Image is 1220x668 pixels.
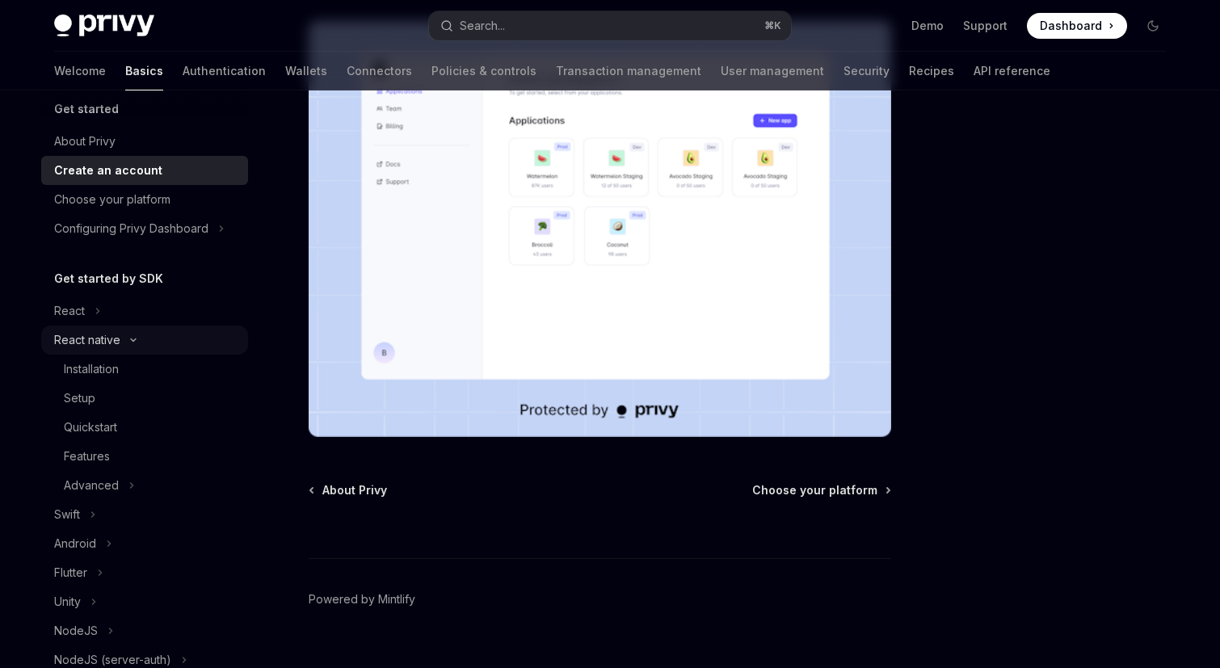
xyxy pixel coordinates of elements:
div: Search... [460,16,505,36]
div: Setup [64,389,95,408]
a: Recipes [909,52,954,90]
a: Choose your platform [752,482,890,498]
button: Open search [429,11,791,40]
a: Powered by Mintlify [309,591,415,607]
div: Swift [54,505,80,524]
div: Flutter [54,563,87,582]
div: About Privy [54,132,116,151]
a: Demo [911,18,944,34]
div: Choose your platform [54,190,170,209]
a: Authentication [183,52,266,90]
button: Toggle Configuring Privy Dashboard section [41,214,248,243]
a: Choose your platform [41,185,248,214]
div: Advanced [64,476,119,495]
button: Toggle Flutter section [41,558,248,587]
a: Transaction management [556,52,701,90]
div: Configuring Privy Dashboard [54,219,208,238]
a: Support [963,18,1008,34]
button: Toggle dark mode [1140,13,1166,39]
a: Installation [41,355,248,384]
a: Dashboard [1027,13,1127,39]
div: Android [54,534,96,553]
div: React native [54,330,120,350]
span: Dashboard [1040,18,1102,34]
a: Create an account [41,156,248,185]
a: Connectors [347,52,412,90]
div: Features [64,447,110,466]
a: Welcome [54,52,106,90]
span: Choose your platform [752,482,877,498]
a: Security [843,52,890,90]
button: Toggle Unity section [41,587,248,616]
a: About Privy [41,127,248,156]
button: Toggle NodeJS section [41,616,248,645]
div: Unity [54,592,81,611]
img: dark logo [54,15,154,37]
a: Setup [41,384,248,413]
button: Toggle Swift section [41,500,248,529]
div: Installation [64,359,119,379]
button: Toggle Android section [41,529,248,558]
a: Features [41,442,248,471]
button: Toggle React native section [41,326,248,355]
a: About Privy [310,482,387,498]
img: images/Dash.png [309,21,891,437]
button: Toggle Advanced section [41,471,248,500]
button: Toggle React section [41,296,248,326]
a: Wallets [285,52,327,90]
a: Policies & controls [431,52,536,90]
a: Quickstart [41,413,248,442]
span: About Privy [322,482,387,498]
div: Create an account [54,161,162,180]
span: ⌘ K [764,19,781,32]
h5: Get started by SDK [54,269,163,288]
div: Quickstart [64,418,117,437]
a: User management [721,52,824,90]
a: Basics [125,52,163,90]
div: NodeJS [54,621,98,641]
div: React [54,301,85,321]
a: API reference [974,52,1050,90]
